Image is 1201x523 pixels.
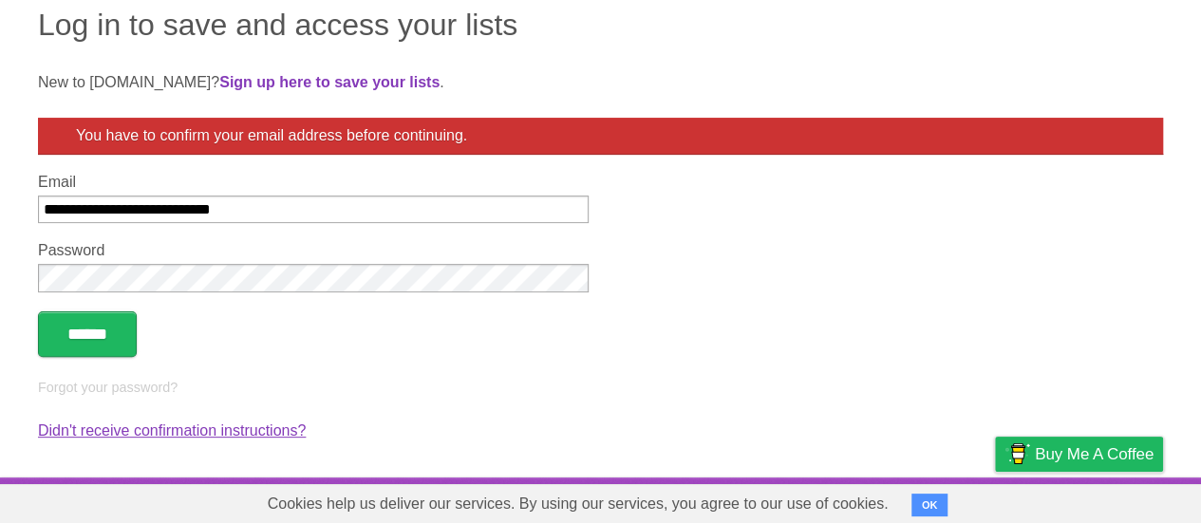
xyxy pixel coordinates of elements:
h1: Log in to save and access your lists [38,2,1163,47]
img: Buy me a coffee [1004,438,1030,470]
span: Cookies help us deliver our services. By using our services, you agree to our use of cookies. [249,485,908,523]
label: Password [38,242,589,259]
span: Buy me a coffee [1035,438,1154,471]
a: Developers [805,482,882,518]
button: OK [911,494,948,516]
a: Terms [906,482,948,518]
a: Didn't receive confirmation instructions? [38,422,306,439]
a: Buy me a coffee [995,437,1163,472]
p: New to [DOMAIN_NAME]? . [38,71,1163,94]
a: Forgot your password? [38,380,178,395]
a: About [742,482,782,518]
a: Suggest a feature [1043,482,1163,518]
a: Sign up here to save your lists [219,74,440,90]
a: Privacy [970,482,1020,518]
div: You have to confirm your email address before continuing. [38,118,1163,155]
label: Email [38,174,589,191]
